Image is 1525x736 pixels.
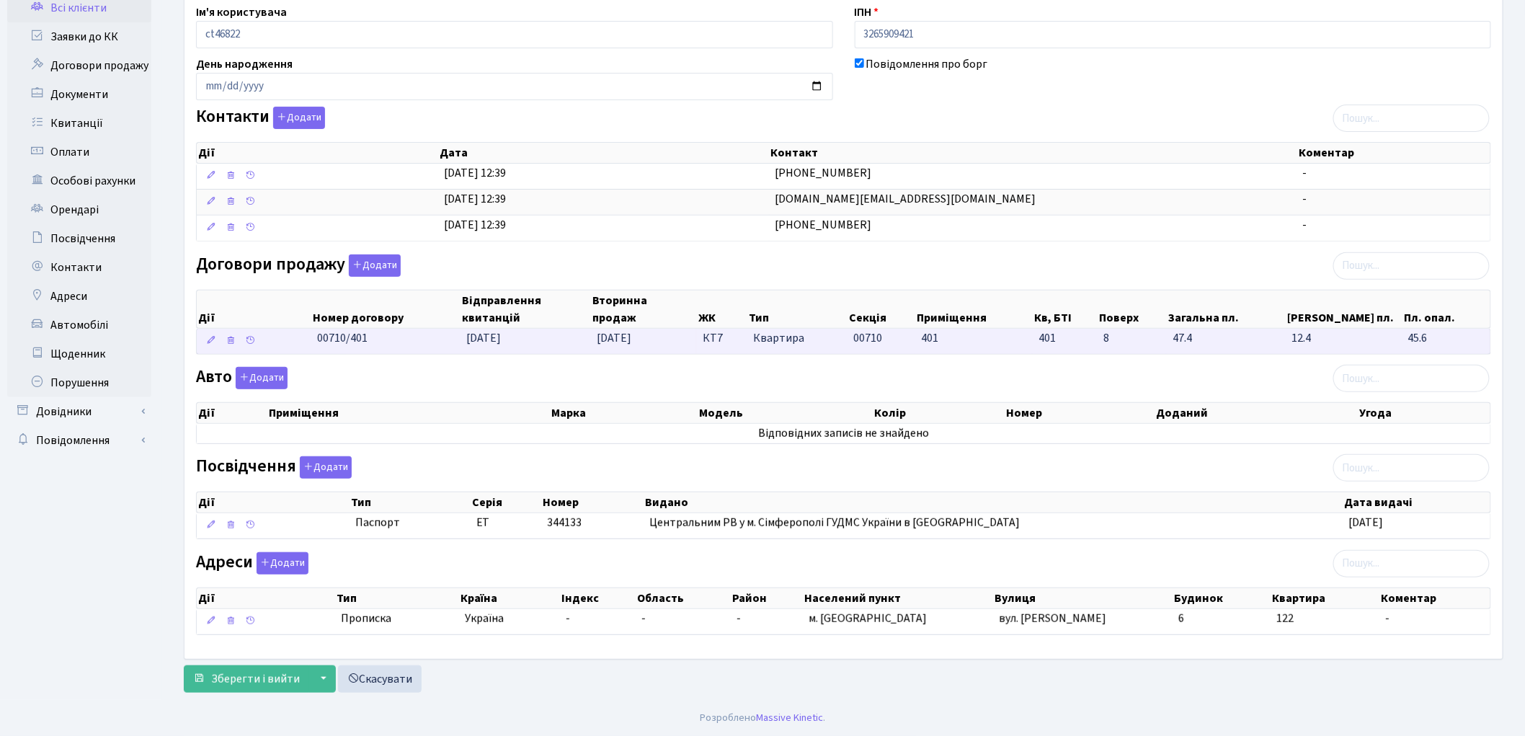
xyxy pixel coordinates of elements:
[7,368,151,397] a: Порушення
[196,56,293,73] label: День народження
[267,403,550,423] th: Приміщення
[1333,454,1490,482] input: Пошук...
[1402,291,1490,328] th: Пл. опал.
[197,291,311,328] th: Дії
[1408,330,1485,347] span: 45.6
[915,291,1033,328] th: Приміщення
[236,367,288,389] button: Авто
[698,403,873,423] th: Модель
[197,403,267,423] th: Дії
[873,403,1005,423] th: Колір
[809,611,928,626] span: м. [GEOGRAPHIC_DATA]
[1271,588,1380,608] th: Квартира
[737,611,741,626] span: -
[211,671,300,687] span: Зберегти і вийти
[1333,252,1490,280] input: Пошук...
[566,611,570,626] span: -
[1173,330,1280,347] span: 47.4
[541,492,644,513] th: Номер
[196,107,325,129] label: Контакти
[921,330,938,346] span: 401
[350,492,471,513] th: Тип
[1039,330,1092,347] span: 401
[7,311,151,340] a: Автомобілі
[7,80,151,109] a: Документи
[7,340,151,368] a: Щоденник
[1333,365,1490,392] input: Пошук...
[1379,588,1490,608] th: Коментар
[1297,143,1490,163] th: Коментар
[1168,291,1286,328] th: Загальна пл.
[1333,105,1490,132] input: Пошук...
[644,492,1343,513] th: Видано
[697,291,747,328] th: ЖК
[550,403,698,423] th: Марка
[335,588,459,608] th: Тип
[253,549,308,575] a: Додати
[1358,403,1490,423] th: Угода
[803,588,994,608] th: Населений пункт
[197,492,350,513] th: Дії
[300,456,352,479] button: Посвідчення
[196,552,308,575] label: Адреси
[855,4,879,21] label: ІПН
[7,195,151,224] a: Орендарі
[232,365,288,390] a: Додати
[848,291,915,328] th: Секція
[257,552,308,575] button: Адреси
[1178,611,1184,626] span: 6
[196,254,401,277] label: Договори продажу
[1005,403,1155,423] th: Номер
[270,105,325,130] a: Додати
[1343,492,1491,513] th: Дата видачі
[700,710,825,726] div: Розроблено .
[775,217,872,233] span: [PHONE_NUMBER]
[1033,291,1098,328] th: Кв, БТІ
[7,167,151,195] a: Особові рахунки
[1098,291,1167,328] th: Поверх
[1276,611,1294,626] span: 122
[317,330,368,346] span: 00710/401
[444,217,506,233] span: [DATE] 12:39
[7,426,151,455] a: Повідомлення
[1385,611,1390,626] span: -
[854,330,883,346] span: 00710
[471,492,541,513] th: Серія
[747,291,848,328] th: Тип
[1333,550,1490,577] input: Пошук...
[476,515,490,531] span: ЕТ
[703,330,742,347] span: КТ7
[1291,330,1397,347] span: 12.4
[775,165,872,181] span: [PHONE_NUMBER]
[1303,191,1307,207] span: -
[547,515,582,531] span: 344133
[184,665,309,693] button: Зберегти і вийти
[1303,217,1307,233] span: -
[560,588,636,608] th: Індекс
[196,456,352,479] label: Посвідчення
[999,611,1106,626] span: вул. [PERSON_NAME]
[338,665,422,693] a: Скасувати
[1286,291,1403,328] th: [PERSON_NAME] пл.
[465,611,554,627] span: Україна
[7,51,151,80] a: Договори продажу
[7,282,151,311] a: Адреси
[7,224,151,253] a: Посвідчення
[7,138,151,167] a: Оплати
[444,165,506,181] span: [DATE] 12:39
[775,191,1036,207] span: [DOMAIN_NAME][EMAIL_ADDRESS][DOMAIN_NAME]
[1348,515,1383,531] span: [DATE]
[649,515,1020,531] span: Центральним РВ у м. Сімферополі ГУДМС України в [GEOGRAPHIC_DATA]
[866,56,988,73] label: Повідомлення про борг
[197,143,438,163] th: Дії
[438,143,770,163] th: Дата
[7,397,151,426] a: Довідники
[444,191,506,207] span: [DATE] 12:39
[1155,403,1358,423] th: Доданий
[345,252,401,277] a: Додати
[197,588,335,608] th: Дії
[636,588,732,608] th: Область
[461,291,592,328] th: Відправлення квитанцій
[341,611,391,627] span: Прописка
[459,588,560,608] th: Країна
